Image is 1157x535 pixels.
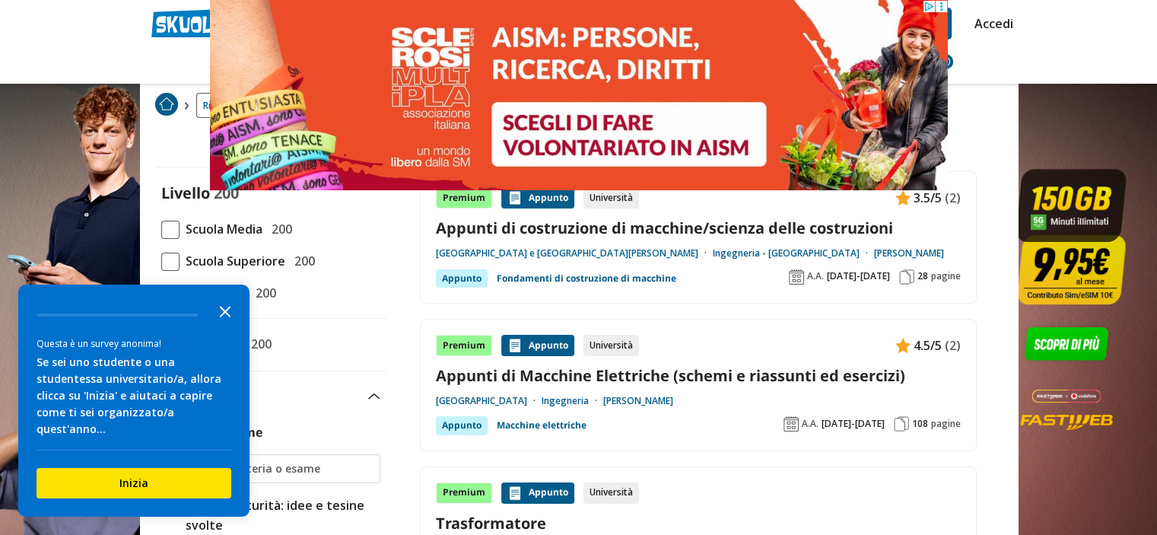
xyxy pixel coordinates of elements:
[155,93,178,118] a: Home
[37,336,231,351] div: Questa è un survey anonima!
[37,468,231,498] button: Inizia
[507,190,523,205] img: Appunti contenuto
[497,269,676,288] a: Fondamenti di costruzione di macchine
[501,335,574,356] div: Appunto
[974,8,1006,40] a: Accedi
[945,336,961,355] span: (2)
[436,335,492,356] div: Premium
[180,219,262,239] span: Scuola Media
[931,270,961,282] span: pagine
[894,416,909,432] img: Pagine
[180,495,380,535] span: Tesina maturità: idee e tesine svolte
[802,418,818,430] span: A.A.
[180,251,285,271] span: Scuola Superiore
[37,354,231,438] div: Se sei uno studente o una studentessa universitario/a, allora clicca su 'Inizia' e aiutaci a capi...
[784,416,799,432] img: Anno accademico
[895,338,911,353] img: Appunti contenuto
[188,461,373,476] input: Ricerca materia o esame
[180,283,246,303] span: Università
[155,93,178,116] img: Home
[250,283,276,303] span: 200
[807,270,824,282] span: A.A.
[507,338,523,353] img: Appunti contenuto
[603,395,673,407] a: [PERSON_NAME]
[583,335,639,356] div: Università
[912,418,928,430] span: 108
[436,269,488,288] div: Appunto
[245,334,272,354] span: 200
[914,188,942,208] span: 3.5/5
[507,486,523,501] img: Appunti contenuto
[161,183,210,203] label: Livello
[713,247,874,260] a: Ingegneria - [GEOGRAPHIC_DATA]
[436,247,713,260] a: [GEOGRAPHIC_DATA] e [GEOGRAPHIC_DATA][PERSON_NAME]
[18,285,250,517] div: Survey
[497,416,586,435] a: Macchine elettriche
[196,93,241,118] a: Ricerca
[583,187,639,209] div: Università
[436,218,961,238] a: Appunti di costruzione di macchine/scienza delle costruzioni
[899,269,914,285] img: Pagine
[214,183,239,203] span: 200
[827,270,890,282] span: [DATE]-[DATE]
[874,247,944,260] a: [PERSON_NAME]
[210,295,240,326] button: Close the survey
[436,513,961,533] a: Trasformatore
[914,336,942,355] span: 4.5/5
[789,269,804,285] img: Anno accademico
[931,418,961,430] span: pagine
[542,395,603,407] a: Ingegneria
[265,219,292,239] span: 200
[288,251,315,271] span: 200
[945,188,961,208] span: (2)
[583,482,639,504] div: Università
[436,482,492,504] div: Premium
[501,482,574,504] div: Appunto
[436,365,961,386] a: Appunti di Macchine Elettriche (schemi e riassunti ed esercizi)
[368,393,380,400] img: Apri e chiudi sezione
[436,187,492,209] div: Premium
[917,270,928,282] span: 28
[501,187,574,209] div: Appunto
[895,190,911,205] img: Appunti contenuto
[436,395,542,407] a: [GEOGRAPHIC_DATA]
[822,418,885,430] span: [DATE]-[DATE]
[436,416,488,435] div: Appunto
